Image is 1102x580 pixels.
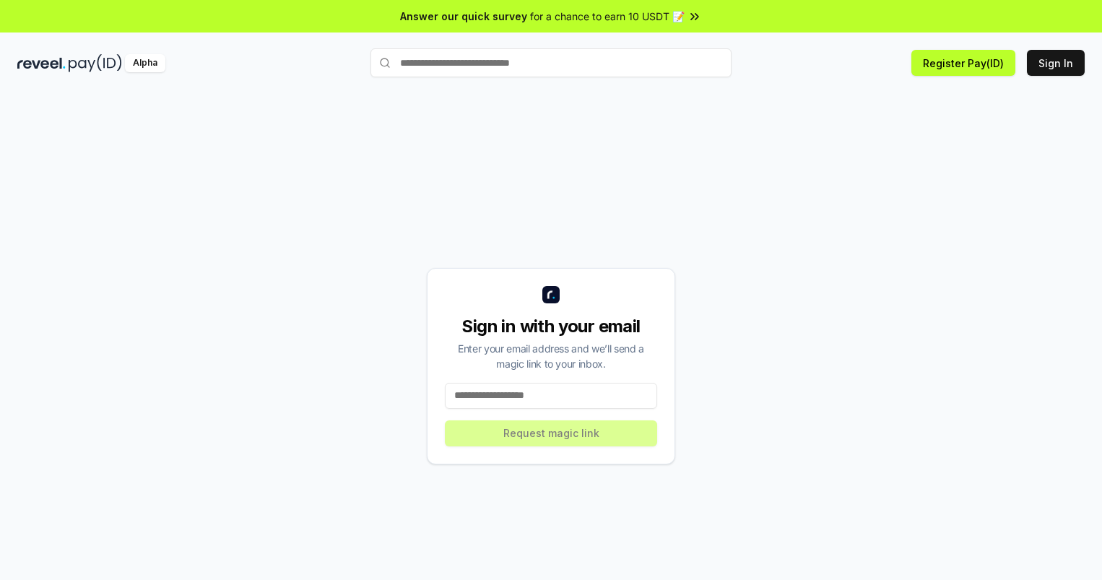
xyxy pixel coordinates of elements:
div: Alpha [125,54,165,72]
img: reveel_dark [17,54,66,72]
img: logo_small [542,286,560,303]
button: Register Pay(ID) [911,50,1015,76]
span: Answer our quick survey [400,9,527,24]
button: Sign In [1027,50,1085,76]
span: for a chance to earn 10 USDT 📝 [530,9,685,24]
img: pay_id [69,54,122,72]
div: Enter your email address and we’ll send a magic link to your inbox. [445,341,657,371]
div: Sign in with your email [445,315,657,338]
